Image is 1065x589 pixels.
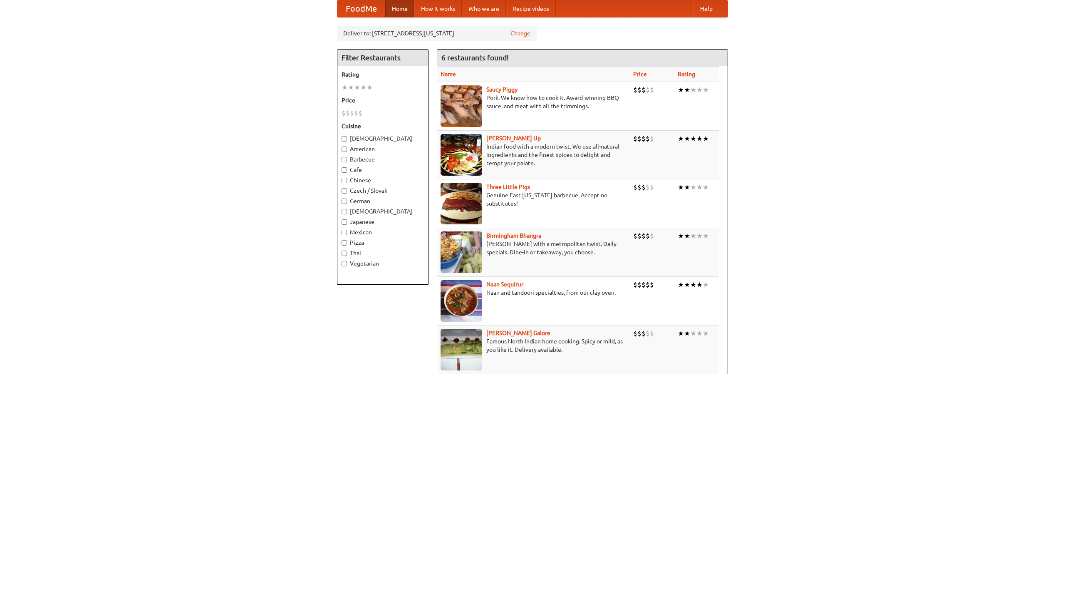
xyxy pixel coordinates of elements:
[678,280,684,289] li: ★
[633,85,637,94] li: $
[342,199,347,204] input: German
[637,85,641,94] li: $
[441,142,627,167] p: Indian food with a modern twist. We use all-natural ingredients and the finest spices to delight ...
[696,231,703,241] li: ★
[441,240,627,256] p: [PERSON_NAME] with a metropolitan twist. Daily specials. Dine-in or takeaway, you choose.
[696,280,703,289] li: ★
[684,183,690,192] li: ★
[650,231,654,241] li: $
[342,109,346,118] li: $
[441,134,482,176] img: curryup.jpg
[342,166,424,174] label: Cafe
[690,85,696,94] li: ★
[696,134,703,143] li: ★
[486,232,541,239] b: Birmingham Bhangra
[342,240,347,246] input: Pizza
[684,134,690,143] li: ★
[633,183,637,192] li: $
[678,85,684,94] li: ★
[441,71,456,77] a: Name
[690,329,696,338] li: ★
[348,83,354,92] li: ★
[342,239,424,247] label: Pizza
[441,288,627,297] p: Naan and tandoori specialties, from our clay oven.
[337,0,385,17] a: FoodMe
[414,0,462,17] a: How it works
[684,231,690,241] li: ★
[342,188,347,194] input: Czech / Slovak
[441,183,482,224] img: littlepigs.jpg
[641,329,646,338] li: $
[342,207,424,216] label: [DEMOGRAPHIC_DATA]
[690,280,696,289] li: ★
[506,0,556,17] a: Recipe videos
[342,228,424,236] label: Mexican
[703,329,709,338] li: ★
[678,329,684,338] li: ★
[703,280,709,289] li: ★
[342,186,424,195] label: Czech / Slovak
[441,329,482,370] img: currygalore.jpg
[441,337,627,354] p: Famous North Indian home cooking. Spicy or mild, as you like it. Delivery available.
[641,280,646,289] li: $
[441,54,509,62] ng-pluralize: 6 restaurants found!
[650,134,654,143] li: $
[367,83,373,92] li: ★
[690,231,696,241] li: ★
[641,134,646,143] li: $
[486,330,550,336] a: [PERSON_NAME] Galore
[633,71,647,77] a: Price
[696,329,703,338] li: ★
[462,0,506,17] a: Who we are
[690,183,696,192] li: ★
[650,329,654,338] li: $
[637,134,641,143] li: $
[441,191,627,208] p: Genuine East [US_STATE] barbecue. Accept no substitutes!
[441,94,627,110] p: Pork. We know how to cook it. Award-winning BBQ sauce, and meat with all the trimmings.
[337,26,537,41] div: Deliver to: [STREET_ADDRESS][US_STATE]
[342,261,347,266] input: Vegetarian
[646,134,650,143] li: $
[693,0,719,17] a: Help
[646,231,650,241] li: $
[342,83,348,92] li: ★
[684,85,690,94] li: ★
[703,134,709,143] li: ★
[678,134,684,143] li: ★
[342,251,347,256] input: Thai
[678,231,684,241] li: ★
[342,218,424,226] label: Japanese
[342,259,424,268] label: Vegetarian
[342,157,347,162] input: Barbecue
[342,167,347,173] input: Cafe
[486,184,530,190] a: Three Little Pigs
[350,109,354,118] li: $
[696,183,703,192] li: ★
[646,183,650,192] li: $
[342,145,424,153] label: American
[342,178,347,183] input: Chinese
[650,85,654,94] li: $
[637,231,641,241] li: $
[646,85,650,94] li: $
[703,183,709,192] li: ★
[441,231,482,273] img: bhangra.jpg
[641,231,646,241] li: $
[342,136,347,142] input: [DEMOGRAPHIC_DATA]
[678,183,684,192] li: ★
[696,85,703,94] li: ★
[646,280,650,289] li: $
[441,85,482,127] img: saucy.jpg
[342,147,347,152] input: American
[690,134,696,143] li: ★
[358,109,362,118] li: $
[486,135,541,142] b: [PERSON_NAME] Up
[633,134,637,143] li: $
[684,280,690,289] li: ★
[678,71,695,77] a: Rating
[342,70,424,79] h5: Rating
[637,280,641,289] li: $
[641,85,646,94] li: $
[650,183,654,192] li: $
[637,183,641,192] li: $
